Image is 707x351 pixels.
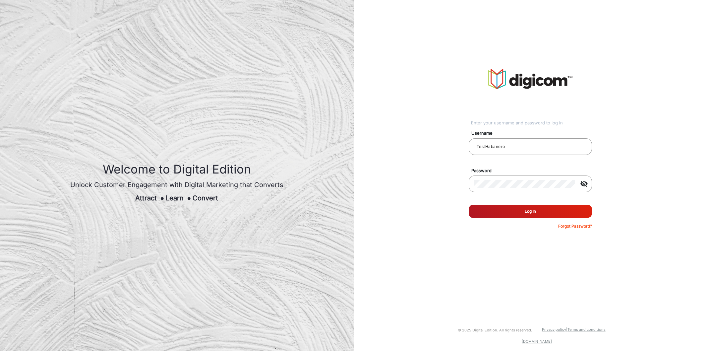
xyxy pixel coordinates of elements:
[522,339,552,344] a: [DOMAIN_NAME]
[70,180,283,190] div: Unlock Customer Engagement with Digital Marketing that Converts
[558,223,592,229] p: Forgot Password?
[466,168,600,174] mat-label: Password
[187,194,191,202] span: ●
[566,327,567,332] a: |
[70,162,283,176] h1: Welcome to Digital Edition
[567,327,606,332] a: Terms and conditions
[458,328,532,332] small: © 2025 Digital Edition. All rights reserved.
[542,327,566,332] a: Privacy policy
[471,120,592,126] div: Enter your username and password to log in
[474,143,587,151] input: Your username
[576,180,592,188] mat-icon: visibility_off
[70,193,283,203] div: Attract Learn Convert
[466,130,600,137] mat-label: Username
[469,205,592,218] button: Log In
[160,194,164,202] span: ●
[488,69,572,89] img: vmg-logo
